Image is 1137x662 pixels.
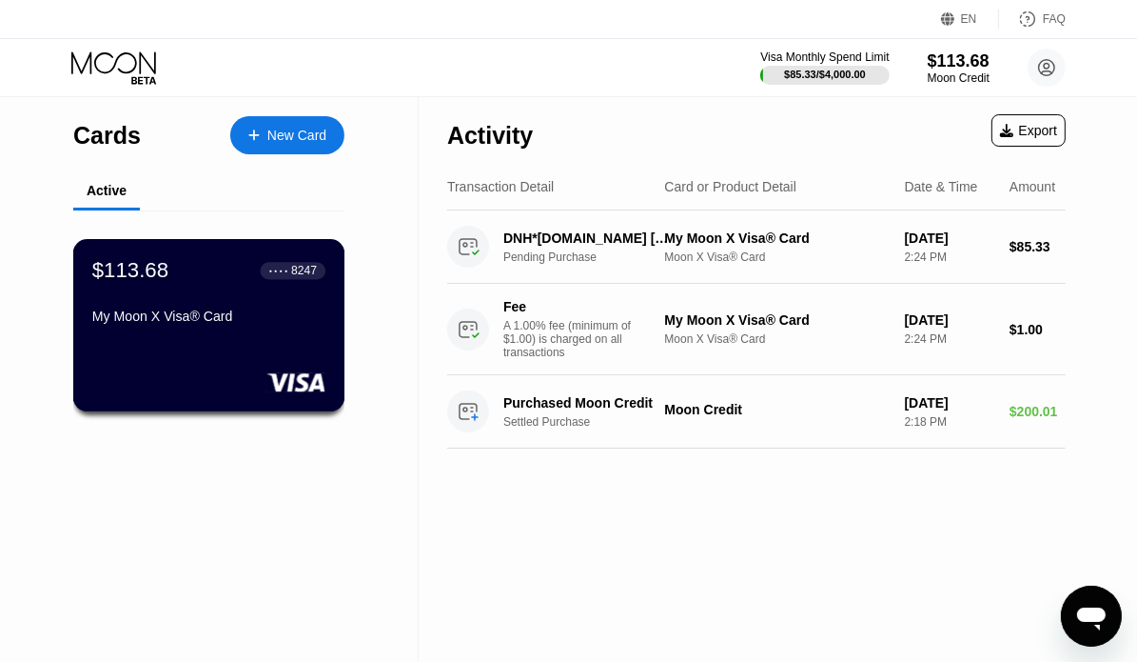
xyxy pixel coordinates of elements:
[1010,239,1066,254] div: $85.33
[1010,179,1055,194] div: Amount
[87,183,127,198] div: Active
[269,268,288,273] div: ● ● ● ●
[92,309,325,324] div: My Moon X Visa® Card
[905,312,994,328] div: [DATE]
[73,122,141,150] div: Cards
[928,51,990,85] div: $113.68Moon Credit
[291,264,317,277] div: 8247
[230,116,344,154] div: New Card
[503,231,673,246] div: DNH*[DOMAIN_NAME] [PHONE_NUMBER] US
[928,51,990,71] div: $113.68
[447,375,1066,449] div: Purchased Moon CreditSettled PurchaseMoon Credit[DATE]2:18 PM$200.01
[664,179,796,194] div: Card or Product Detail
[447,284,1066,375] div: FeeA 1.00% fee (minimum of $1.00) is charged on all transactionsMy Moon X Visa® CardMoon X Visa® ...
[1010,404,1066,419] div: $200.01
[447,179,554,194] div: Transaction Detail
[503,415,685,429] div: Settled Purchase
[664,312,889,328] div: My Moon X Visa® Card
[784,69,866,80] div: $85.33 / $4,000.00
[1043,12,1066,26] div: FAQ
[760,50,889,64] div: Visa Monthly Spend Limit
[447,122,533,150] div: Activity
[1010,322,1066,337] div: $1.00
[905,332,994,346] div: 2:24 PM
[961,12,977,26] div: EN
[664,231,889,246] div: My Moon X Visa® Card
[905,251,994,264] div: 2:24 PM
[999,10,1066,29] div: FAQ
[905,415,994,429] div: 2:18 PM
[503,251,685,264] div: Pending Purchase
[905,179,978,194] div: Date & Time
[928,71,990,85] div: Moon Credit
[664,332,889,346] div: Moon X Visa® Card
[664,402,889,417] div: Moon Credit
[92,258,168,283] div: $113.68
[74,240,343,411] div: $113.68● ● ● ●8247My Moon X Visa® Card
[941,10,999,29] div: EN
[991,114,1066,147] div: Export
[503,395,673,411] div: Purchased Moon Credit
[503,319,646,359] div: A 1.00% fee (minimum of $1.00) is charged on all transactions
[760,50,889,85] div: Visa Monthly Spend Limit$85.33/$4,000.00
[905,395,994,411] div: [DATE]
[664,251,889,264] div: Moon X Visa® Card
[1000,123,1057,138] div: Export
[447,211,1066,284] div: DNH*[DOMAIN_NAME] [PHONE_NUMBER] USPending PurchaseMy Moon X Visa® CardMoon X Visa® Card[DATE]2:2...
[503,299,637,314] div: Fee
[905,231,994,246] div: [DATE]
[1061,586,1122,647] iframe: 메시징 창을 시작하는 버튼
[267,128,326,144] div: New Card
